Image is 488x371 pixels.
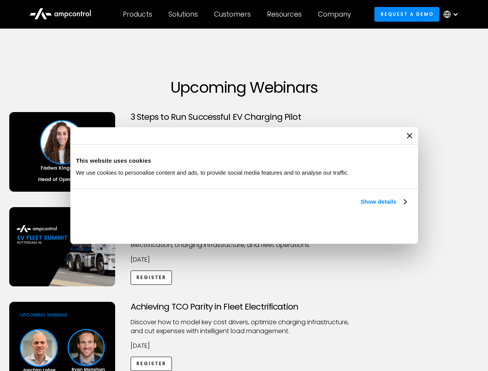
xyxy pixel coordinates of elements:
[131,271,172,285] a: Register
[131,302,358,312] h3: Achieving TCO Parity in Fleet Electrification
[267,10,302,19] div: Resources
[131,112,358,122] h3: 3 Steps to Run Successful EV Charging Pilot
[131,318,358,335] p: Discover how to model key cost drivers, optimize charging infrastructure, and cut expenses with i...
[168,10,198,19] div: Solutions
[9,78,479,97] h1: Upcoming Webinars
[374,7,439,21] a: Request a demo
[214,10,251,19] div: Customers
[360,197,406,206] a: Show details
[131,357,172,371] a: Register
[123,10,152,19] div: Products
[76,156,412,165] div: This website uses cookies
[131,342,358,350] p: [DATE]
[298,215,409,238] button: Okay
[407,133,412,138] button: Close banner
[76,169,349,176] span: We use cookies to personalise content and ads, to provide social media features and to analyse ou...
[318,10,351,19] div: Company
[131,255,358,264] p: [DATE]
